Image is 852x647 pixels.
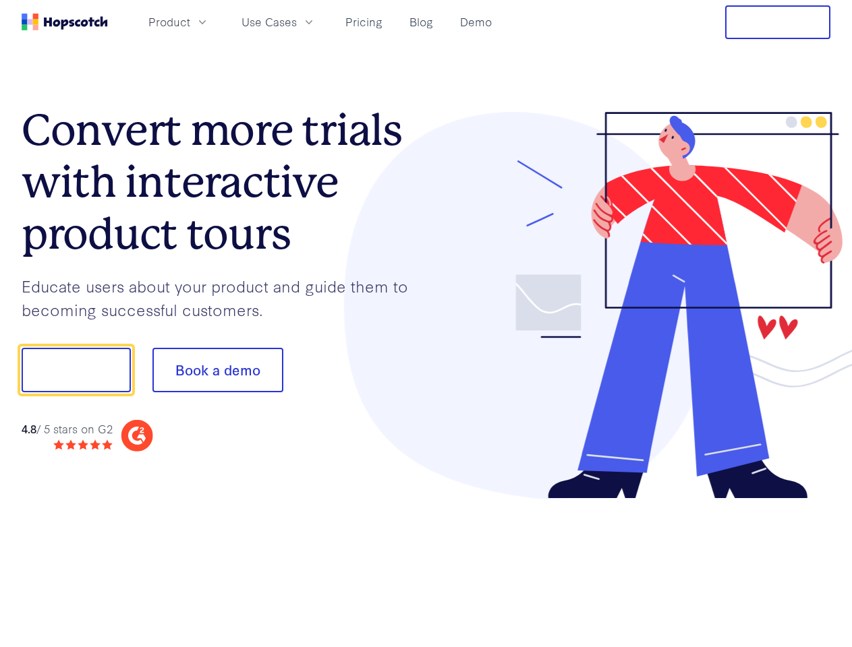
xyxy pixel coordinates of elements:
a: Demo [455,11,497,33]
button: Book a demo [152,348,283,392]
a: Blog [404,11,438,33]
span: Product [148,13,190,30]
button: Product [140,11,217,33]
h1: Convert more trials with interactive product tours [22,104,426,259]
button: Use Cases [233,11,324,33]
p: Educate users about your product and guide them to becoming successful customers. [22,274,426,321]
a: Home [22,13,108,30]
button: Show me! [22,348,131,392]
button: Free Trial [725,5,830,39]
span: Use Cases [242,13,297,30]
div: / 5 stars on G2 [22,421,113,437]
strong: 4.8 [22,421,36,436]
a: Pricing [340,11,388,33]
